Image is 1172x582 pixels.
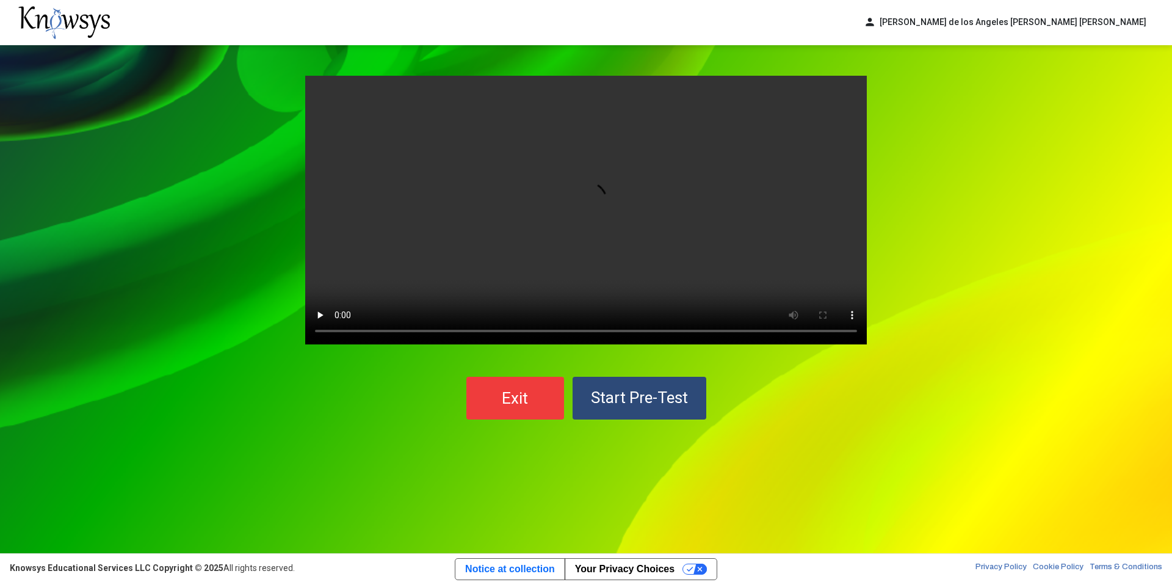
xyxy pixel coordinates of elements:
[1033,562,1083,574] a: Cookie Policy
[10,562,295,574] div: All rights reserved.
[856,12,1154,32] button: person[PERSON_NAME] de los Angeles [PERSON_NAME] [PERSON_NAME]
[10,563,223,573] strong: Knowsys Educational Services LLC Copyright © 2025
[591,388,688,407] span: Start Pre-Test
[502,389,528,407] span: Exit
[975,562,1027,574] a: Privacy Policy
[1090,562,1162,574] a: Terms & Conditions
[565,559,717,580] button: Your Privacy Choices
[573,377,706,420] button: Start Pre-Test
[455,559,565,580] a: Notice at collection
[18,6,110,39] img: knowsys-logo.png
[864,16,876,29] span: person
[466,377,564,420] button: Exit
[305,76,867,344] video: Your browser does not support the video tag.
